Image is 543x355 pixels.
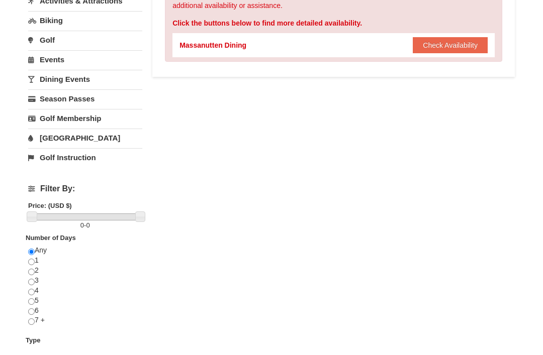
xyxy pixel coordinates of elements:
[28,31,142,49] a: Golf
[413,37,488,53] button: Check Availability
[28,220,142,230] label: -
[172,18,495,28] div: Click the buttons below to find more detailed availability.
[28,129,142,147] a: [GEOGRAPHIC_DATA]
[28,148,142,167] a: Golf Instruction
[26,234,76,242] strong: Number of Days
[179,40,246,50] div: Massanutten Dining
[28,109,142,128] a: Golf Membership
[80,221,84,229] span: 0
[86,221,89,229] span: 0
[28,202,72,209] strong: Price: (USD $)
[28,70,142,88] a: Dining Events
[28,89,142,108] a: Season Passes
[28,246,142,335] div: Any 1 2 3 4 5 6 7 +
[28,50,142,69] a: Events
[28,184,142,193] h4: Filter By:
[28,11,142,30] a: Biking
[26,336,40,344] strong: Type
